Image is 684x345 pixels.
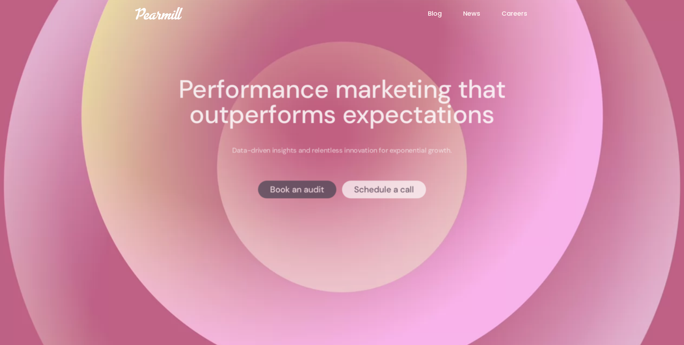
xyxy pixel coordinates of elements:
a: Book an audit [258,180,336,198]
img: Pearmill logo [135,7,183,20]
h1: Performance marketing that outperforms expectations [140,77,544,127]
a: Schedule a call [342,180,426,198]
a: Blog [428,9,463,18]
a: Careers [502,9,549,18]
a: News [463,9,502,18]
p: Data-driven insights and relentless innovation for exponential growth. [232,146,452,155]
